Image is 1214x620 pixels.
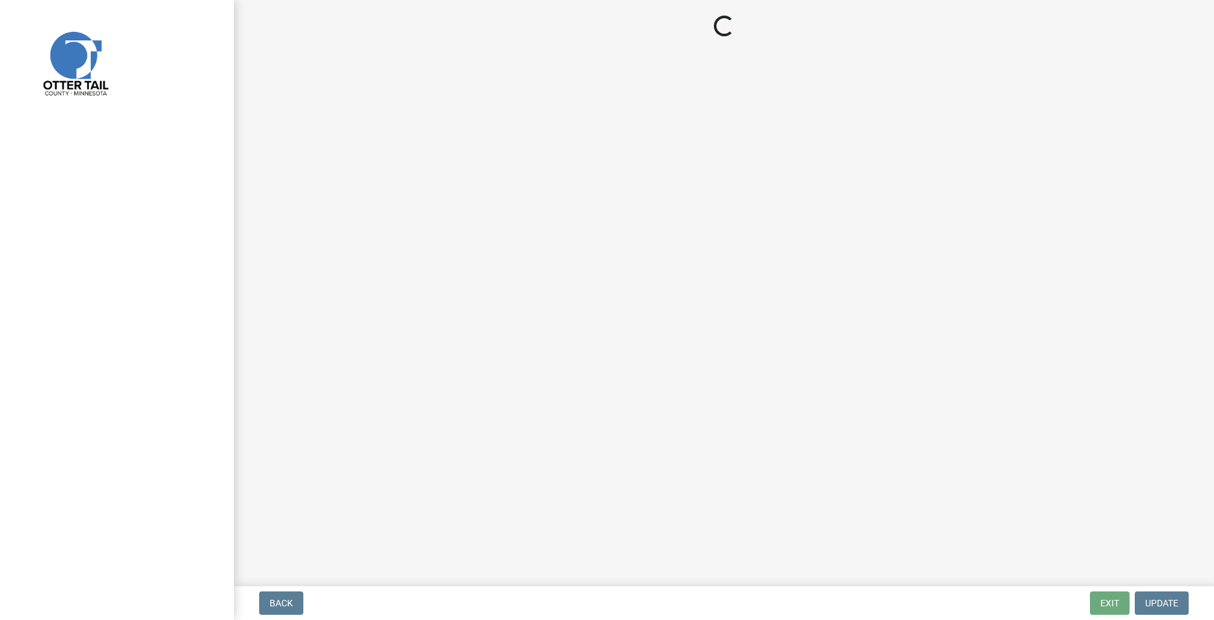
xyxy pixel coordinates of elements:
[1135,591,1189,615] button: Update
[1090,591,1130,615] button: Exit
[259,591,303,615] button: Back
[26,14,123,111] img: Otter Tail County, Minnesota
[270,598,293,608] span: Back
[1145,598,1178,608] span: Update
